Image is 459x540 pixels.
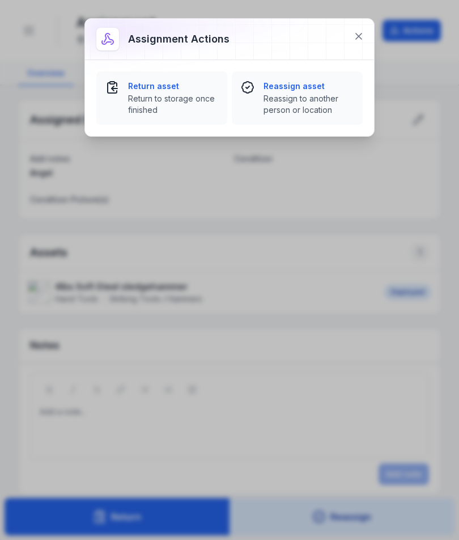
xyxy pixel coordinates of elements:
[128,31,229,47] h3: Assignment actions
[263,81,354,92] strong: Reassign asset
[128,93,218,116] span: Return to storage once finished
[263,93,354,116] span: Reassign to another person or location
[128,81,218,92] strong: Return asset
[96,71,227,125] button: Return assetReturn to storage once finished
[232,71,363,125] button: Reassign assetReassign to another person or location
